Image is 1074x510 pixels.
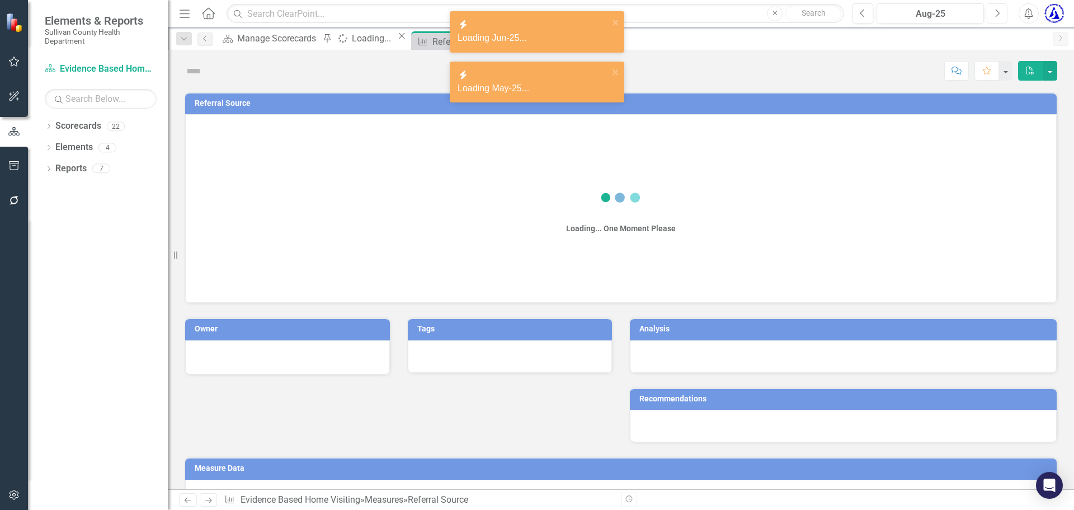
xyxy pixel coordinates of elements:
[195,99,1051,107] h3: Referral Source
[612,66,620,79] button: close
[185,62,202,80] img: Not Defined
[45,27,157,46] small: Sullivan County Health Department
[195,464,1051,472] h3: Measure Data
[785,6,841,21] button: Search
[195,325,384,333] h3: Owner
[352,31,394,45] div: Loading...
[880,7,980,21] div: Aug-25
[55,162,87,175] a: Reports
[45,89,157,109] input: Search Below...
[107,121,125,131] div: 22
[458,82,609,95] div: Loading May-25...
[612,16,620,29] button: close
[365,494,403,505] a: Measures
[566,223,676,234] div: Loading... One Moment Please
[802,8,826,17] span: Search
[227,4,844,24] input: Search ClearPoint...
[639,395,1051,403] h3: Recommendations
[417,325,607,333] h3: Tags
[333,31,394,45] a: Loading...
[1036,472,1063,499] div: Open Intercom Messenger
[45,14,157,27] span: Elements & Reports
[408,494,468,505] div: Referral Source
[5,12,26,33] img: ClearPoint Strategy
[1044,3,1064,24] img: Lynsey Gollehon
[45,63,157,76] a: Evidence Based Home Visiting
[241,494,360,505] a: Evidence Based Home Visiting
[877,3,984,24] button: Aug-25
[98,143,116,152] div: 4
[55,120,101,133] a: Scorecards
[237,31,319,45] div: Manage Scorecards
[432,35,520,49] div: Referral Source
[639,325,1051,333] h3: Analysis
[219,31,319,45] a: Manage Scorecards
[55,141,93,154] a: Elements
[458,32,609,45] div: Loading Jun-25...
[224,494,613,507] div: » »
[92,164,110,174] div: 7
